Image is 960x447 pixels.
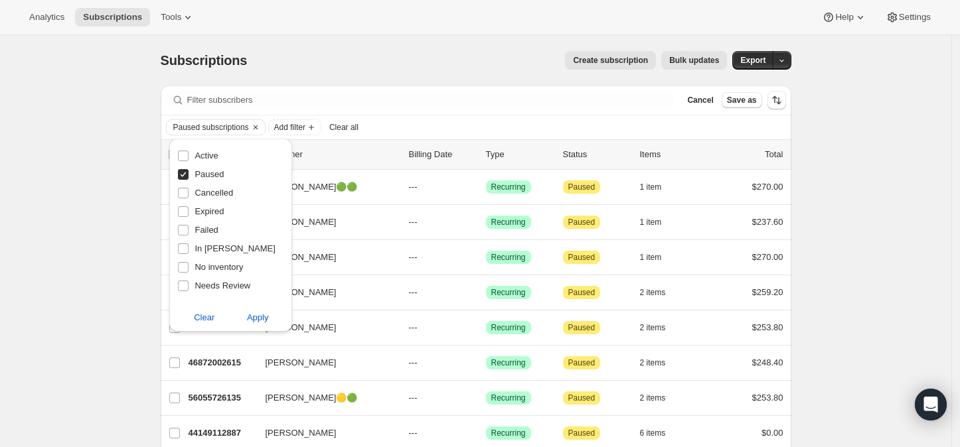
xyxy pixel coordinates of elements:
button: 2 items [640,283,680,302]
div: 44461785143[PERSON_NAME]🟢🟢---SuccessRecurringAttentionPaused1 item$270.00 [189,178,783,196]
span: [PERSON_NAME] [266,286,337,299]
span: [PERSON_NAME] [266,356,337,369]
button: [PERSON_NAME]🟡🟢 [258,387,390,409]
button: Clear all [324,119,364,135]
span: $259.20 [752,287,783,297]
div: 44469714999[PERSON_NAME]---SuccessRecurringAttentionPaused2 items$259.20 [189,283,783,302]
span: 6 items [640,428,666,438]
span: Bulk updates [669,55,719,66]
span: 2 items [640,322,666,333]
button: Tools [153,8,202,27]
button: Paused subscriptions [167,120,249,135]
button: Bulk updates [661,51,727,70]
span: Help [835,12,853,23]
span: Paused [568,217,596,227]
span: [PERSON_NAME] [266,216,337,229]
span: --- [409,357,418,367]
button: [PERSON_NAME] [258,212,390,233]
input: Filter subscribers [187,91,675,109]
span: Needs Review [195,281,250,290]
span: --- [409,217,418,227]
span: $253.80 [752,322,783,332]
span: 2 items [640,357,666,368]
span: Paused [568,252,596,263]
span: Create subscription [573,55,648,66]
p: 56055726135 [189,391,255,405]
button: Clear [249,120,262,135]
button: Help [814,8,874,27]
span: 1 item [640,182,662,192]
span: Recurring [491,182,526,192]
span: Tools [161,12,181,23]
p: Total [765,148,783,161]
p: Billing Date [409,148,475,161]
button: Clear subscription status filter [169,307,239,328]
button: 2 items [640,389,680,407]
span: [PERSON_NAME] [266,426,337,440]
span: In [PERSON_NAME] [195,243,275,253]
button: 2 items [640,318,680,337]
button: 1 item [640,213,677,231]
div: 44149112887[PERSON_NAME]---SuccessRecurringAttentionPaused6 items$0.00 [189,424,783,442]
span: Paused [568,182,596,192]
span: Export [740,55,765,66]
span: $248.40 [752,357,783,367]
span: Paused subscriptions [173,122,249,133]
span: --- [409,428,418,438]
div: 46872002615[PERSON_NAME]---SuccessRecurringAttentionPaused2 items$248.40 [189,353,783,372]
button: Export [732,51,773,70]
span: Recurring [491,287,526,298]
span: Recurring [491,393,526,403]
button: Subscriptions [75,8,150,27]
span: --- [409,393,418,403]
span: $270.00 [752,252,783,262]
span: --- [409,287,418,297]
button: [PERSON_NAME] [258,422,390,444]
div: 47579955255[PERSON_NAME]---SuccessRecurringAttentionPaused1 item$270.00 [189,248,783,267]
button: 1 item [640,248,677,267]
span: [PERSON_NAME]🟡🟢 [266,391,358,405]
div: Items [640,148,706,161]
span: Recurring [491,428,526,438]
span: Save as [727,95,757,105]
button: 6 items [640,424,680,442]
button: Settings [878,8,939,27]
span: Settings [899,12,931,23]
span: Subscriptions [83,12,142,23]
button: 2 items [640,353,680,372]
button: [PERSON_NAME]🟢🟢 [258,176,390,198]
button: [PERSON_NAME] [258,352,390,373]
button: Create subscription [565,51,656,70]
span: [PERSON_NAME] [266,321,337,334]
span: Add filter [274,122,305,133]
button: [PERSON_NAME] [258,247,390,268]
span: --- [409,182,418,192]
p: Status [563,148,629,161]
span: Paused [568,287,596,298]
p: 44149112887 [189,426,255,440]
span: Paused [568,428,596,438]
button: Cancel [682,92,718,108]
span: Failed [195,225,218,235]
div: 56055726135[PERSON_NAME]🟡🟢---SuccessRecurringAttentionPaused2 items$253.80 [189,389,783,407]
span: $237.60 [752,217,783,227]
span: 2 items [640,287,666,298]
div: 44469780535[PERSON_NAME]---SuccessRecurringAttentionPaused2 items$253.80 [189,318,783,337]
span: Paused [568,357,596,368]
button: 1 item [640,178,677,196]
span: No inventory [195,262,243,272]
button: Sort the results [767,91,786,109]
span: 1 item [640,217,662,227]
span: [PERSON_NAME] [266,251,337,264]
span: Paused [568,322,596,333]
span: Cancelled [195,188,233,198]
button: Analytics [21,8,72,27]
span: 1 item [640,252,662,263]
span: Paused [195,169,224,179]
span: 2 items [640,393,666,403]
span: Expired [195,206,224,216]
span: Cancel [687,95,713,105]
span: Active [195,151,218,160]
button: Apply subscription status filter [223,307,293,328]
button: Add filter [268,119,321,135]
